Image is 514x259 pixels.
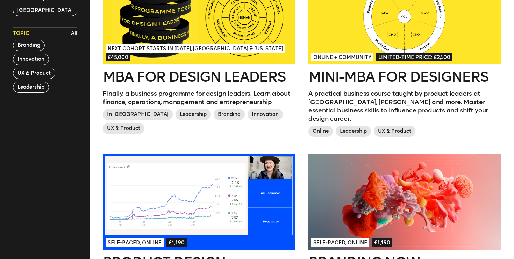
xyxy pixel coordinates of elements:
[106,238,164,247] span: Self-paced, Online
[376,53,452,61] span: Limited-time price: £2,100
[13,54,49,65] button: Innovation
[166,238,187,247] span: £1,190
[374,126,415,137] span: UX & Product
[103,123,144,134] span: UX & Product
[103,89,295,106] p: Finally, a business programme for design leaders. Learn about finance, operations, management and...
[308,70,501,84] h2: Mini-MBA for Designers
[13,68,55,79] button: UX & Product
[311,53,373,61] span: Online + Community
[248,109,283,120] span: Innovation
[106,44,285,53] span: Next Cohort Starts in [DATE], [GEOGRAPHIC_DATA] & [US_STATE]
[176,109,211,120] span: Leadership
[308,126,333,137] span: Online
[103,70,295,84] h2: MBA for Design Leaders
[311,238,369,247] span: Self-paced, Online
[13,40,45,51] button: Branding
[13,82,49,93] button: Leadership
[308,89,501,123] p: A practical business course taught by product leaders at [GEOGRAPHIC_DATA], [PERSON_NAME] and mor...
[336,126,371,137] span: Leadership
[13,30,29,37] span: Topic
[69,28,79,39] button: All
[372,238,392,247] span: £1,190
[103,109,173,120] span: In [GEOGRAPHIC_DATA]
[106,53,130,61] span: £45,000
[214,109,245,120] span: Branding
